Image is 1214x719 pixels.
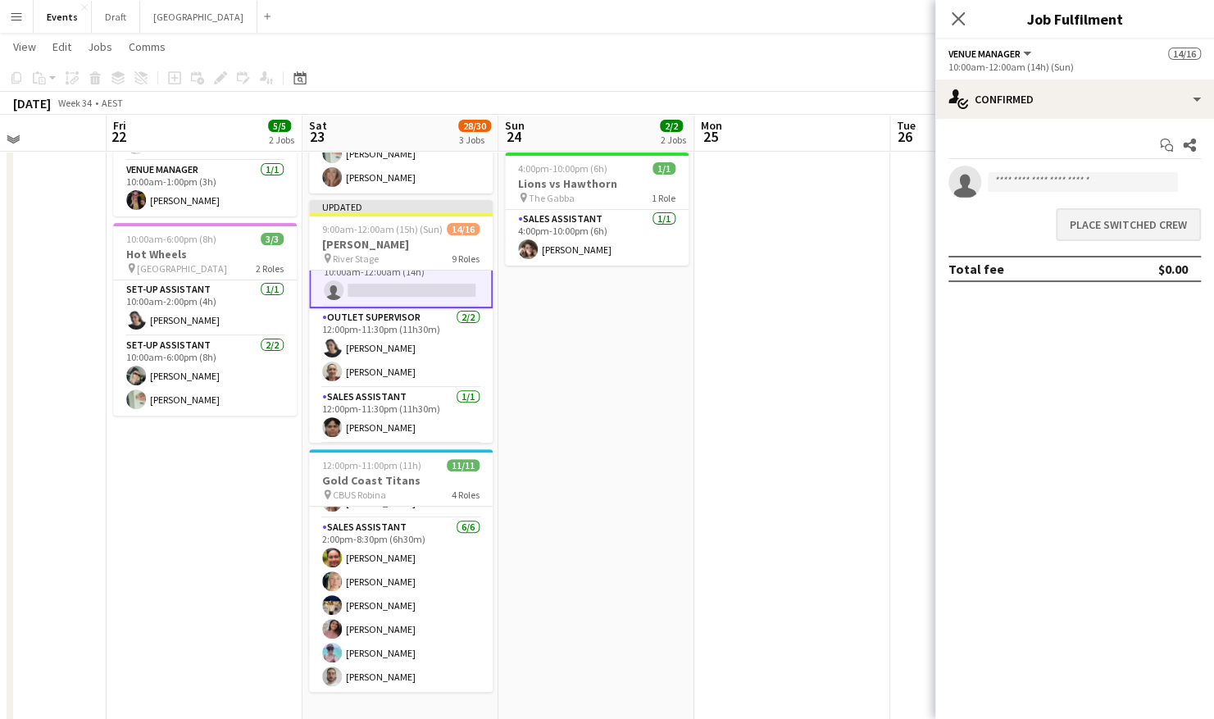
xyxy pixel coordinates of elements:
[309,449,493,692] app-job-card: 12:00pm-11:00pm (11h)11/11Gold Coast Titans CBUS Robina4 Roles[PERSON_NAME][PERSON_NAME][PERSON_N...
[140,1,257,33] button: [GEOGRAPHIC_DATA]
[92,1,140,33] button: Draft
[505,152,689,266] app-job-card: 4:00pm-10:00pm (6h)1/1Lions vs Hawthorn The Gabba1 RoleSales Assistant1/14:00pm-10:00pm (6h)[PERS...
[309,249,493,308] app-card-role: Venue Manager0/110:00am-12:00am (14h)
[309,518,493,693] app-card-role: Sales Assistant6/62:00pm-8:30pm (6h30m)[PERSON_NAME][PERSON_NAME][PERSON_NAME][PERSON_NAME][PERSO...
[113,336,297,416] app-card-role: Set-up Assistant2/210:00am-6:00pm (8h)[PERSON_NAME][PERSON_NAME]
[256,262,284,275] span: 2 Roles
[122,36,172,57] a: Comms
[309,237,493,252] h3: [PERSON_NAME]
[13,39,36,54] span: View
[88,39,112,54] span: Jobs
[322,459,421,471] span: 12:00pm-11:00pm (11h)
[502,127,525,146] span: 24
[268,120,291,132] span: 5/5
[948,261,1004,277] div: Total fee
[459,134,490,146] div: 3 Jobs
[309,118,327,133] span: Sat
[447,223,480,235] span: 14/16
[111,127,126,146] span: 22
[1158,261,1188,277] div: $0.00
[309,388,493,444] app-card-role: Sales Assistant1/112:00pm-11:30pm (11h30m)[PERSON_NAME]
[948,48,1034,60] button: Venue Manager
[322,223,443,235] span: 9:00am-12:00am (15h) (Sun)
[81,36,119,57] a: Jobs
[505,210,689,266] app-card-role: Sales Assistant1/14:00pm-10:00pm (6h)[PERSON_NAME]
[137,262,227,275] span: [GEOGRAPHIC_DATA]
[13,95,51,111] div: [DATE]
[698,127,722,146] span: 25
[660,120,683,132] span: 2/2
[113,280,297,336] app-card-role: Set-up Assistant1/110:00am-2:00pm (4h)[PERSON_NAME]
[652,162,675,175] span: 1/1
[52,39,71,54] span: Edit
[113,247,297,262] h3: Hot Wheels
[447,459,480,471] span: 11/11
[261,233,284,245] span: 3/3
[652,192,675,204] span: 1 Role
[54,97,95,109] span: Week 34
[269,134,294,146] div: 2 Jobs
[113,223,297,416] app-job-card: 10:00am-6:00pm (8h)3/3Hot Wheels [GEOGRAPHIC_DATA]2 RolesSet-up Assistant1/110:00am-2:00pm (4h)[P...
[505,176,689,191] h3: Lions vs Hawthorn
[309,473,493,488] h3: Gold Coast Titans
[113,118,126,133] span: Fri
[126,233,216,245] span: 10:00am-6:00pm (8h)
[307,127,327,146] span: 23
[1168,48,1201,60] span: 14/16
[935,80,1214,119] div: Confirmed
[935,8,1214,30] h3: Job Fulfilment
[701,118,722,133] span: Mon
[333,489,386,501] span: CBUS Robina
[333,253,379,265] span: River Stage
[129,39,166,54] span: Comms
[948,48,1021,60] span: Venue Manager
[458,120,491,132] span: 28/30
[1056,208,1201,241] button: Place switched crew
[102,97,123,109] div: AEST
[309,308,493,388] app-card-role: Outlet Supervisor2/212:00pm-11:30pm (11h30m)[PERSON_NAME][PERSON_NAME]
[661,134,686,146] div: 2 Jobs
[529,192,575,204] span: The Gabba
[309,200,493,443] app-job-card: Updated9:00am-12:00am (15h) (Sun)14/16[PERSON_NAME] River Stage9 RolesOutlet Supervisor0/110:00am...
[46,36,78,57] a: Edit
[113,161,297,216] app-card-role: Venue Manager1/110:00am-1:00pm (3h)[PERSON_NAME]
[897,118,916,133] span: Tue
[894,127,916,146] span: 26
[7,36,43,57] a: View
[309,200,493,213] div: Updated
[452,253,480,265] span: 9 Roles
[505,118,525,133] span: Sun
[452,489,480,501] span: 4 Roles
[34,1,92,33] button: Events
[518,162,607,175] span: 4:00pm-10:00pm (6h)
[948,61,1201,73] div: 10:00am-12:00am (14h) (Sun)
